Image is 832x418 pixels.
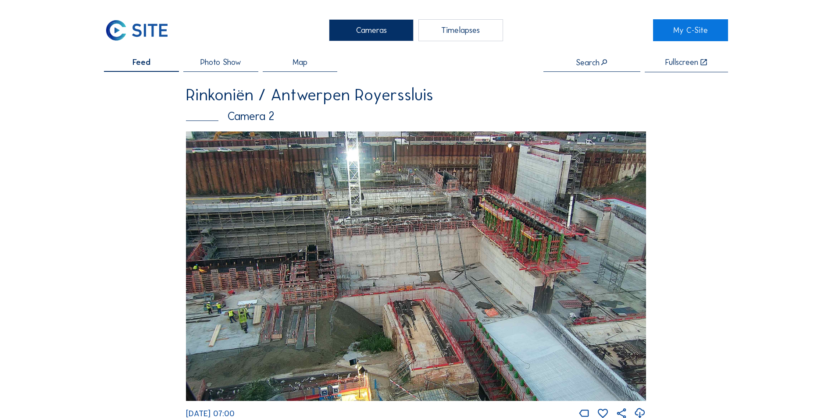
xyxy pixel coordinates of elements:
div: Rinkoniën / Antwerpen Royerssluis [186,87,646,103]
img: C-SITE Logo [104,19,169,41]
div: Fullscreen [665,58,698,67]
div: Camera 2 [186,110,646,122]
div: Timelapses [418,19,503,41]
a: C-SITE Logo [104,19,179,41]
span: Map [293,58,307,67]
span: Photo Show [200,58,241,67]
img: Image [186,131,646,401]
a: My C-Site [653,19,728,41]
div: Cameras [329,19,414,41]
span: Feed [132,58,150,67]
